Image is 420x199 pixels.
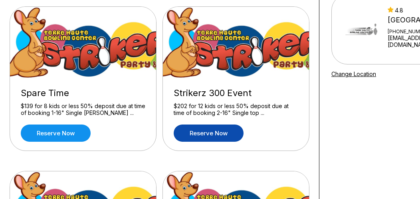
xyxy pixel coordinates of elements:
[174,88,298,98] div: Strikerz 300 Event
[10,7,157,79] img: Spare Time
[331,70,376,77] a: Change Location
[342,8,380,52] img: Terre Haute Bowling Center
[21,103,145,117] div: $139 for 8 kids or less 50% deposit due at time of booking 1-16" Single [PERSON_NAME] ...
[21,88,145,98] div: Spare Time
[163,7,310,79] img: Strikerz 300 Event
[174,125,244,142] a: Reserve now
[174,103,298,117] div: $202 for 12 kids or less 50% deposit due at time of booking 2-16" Single top ...
[21,125,91,142] a: Reserve now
